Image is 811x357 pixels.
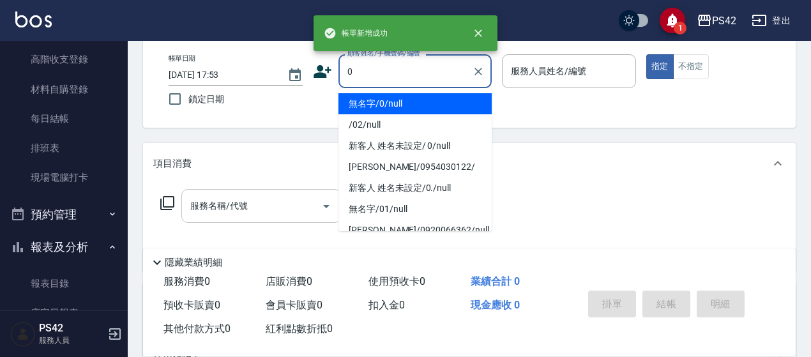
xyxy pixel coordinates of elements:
[5,298,123,328] a: 店家日報表
[692,8,741,34] button: PS42
[266,299,322,311] span: 會員卡販賣 0
[165,256,222,270] p: 隱藏業績明細
[5,104,123,133] a: 每日結帳
[188,93,224,106] span: 鎖定日期
[5,269,123,298] a: 報表目錄
[338,135,492,156] li: 新客人 姓名未設定/ 0/null
[368,299,405,311] span: 扣入金 0
[5,133,123,163] a: 排班表
[280,60,310,91] button: Choose date, selected date is 2025-10-10
[338,220,492,241] li: [PERSON_NAME]/0920066362/null
[169,54,195,63] label: 帳單日期
[660,8,685,33] button: save
[368,275,425,287] span: 使用預收卡 0
[469,63,487,80] button: Clear
[347,49,420,58] label: 顧客姓名/手機號碼/編號
[464,19,492,47] button: close
[673,54,709,79] button: 不指定
[338,178,492,199] li: 新客人 姓名未設定/0./null
[5,231,123,264] button: 報表及分析
[39,322,104,335] h5: PS42
[5,198,123,231] button: 預約管理
[338,93,492,114] li: 無名字/0/null
[338,156,492,178] li: [PERSON_NAME]/0954030122/
[169,65,275,86] input: YYYY/MM/DD hh:mm
[10,321,36,347] img: Person
[15,11,52,27] img: Logo
[747,9,796,33] button: 登出
[153,157,192,171] p: 項目消費
[266,323,333,335] span: 紅利點數折抵 0
[163,299,220,311] span: 預收卡販賣 0
[5,45,123,74] a: 高階收支登錄
[674,22,686,34] span: 1
[163,275,210,287] span: 服務消費 0
[324,27,388,40] span: 帳單新增成功
[143,143,796,184] div: 項目消費
[5,163,123,192] a: 現場電腦打卡
[266,275,312,287] span: 店販消費 0
[338,114,492,135] li: /02/null
[5,75,123,104] a: 材料自購登錄
[163,323,231,335] span: 其他付款方式 0
[338,199,492,220] li: 無名字/01/null
[646,54,674,79] button: 指定
[471,275,520,287] span: 業績合計 0
[39,335,104,346] p: 服務人員
[316,196,337,216] button: Open
[471,299,520,311] span: 現金應收 0
[712,13,736,29] div: PS42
